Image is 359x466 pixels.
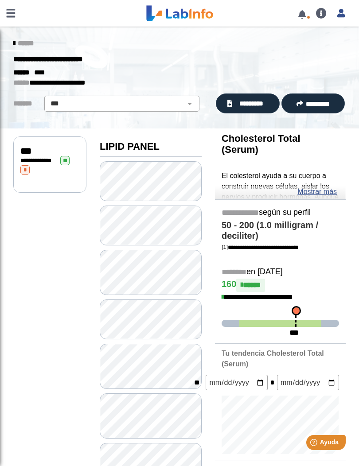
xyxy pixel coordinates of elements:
b: Cholesterol Total (Serum) [222,133,300,155]
a: Mostrar más [297,186,337,197]
b: Tu tendencia Cholesterol Total (Serum) [222,349,324,368]
h5: en [DATE] [222,267,339,277]
input: mm/dd/yyyy [206,375,268,390]
iframe: Help widget launcher [280,431,349,456]
h4: 50 - 200 (1.0 milligram / deciliter) [222,220,339,241]
p: El colesterol ayuda a su cuerpo a construir nuevas células, aislar los nervios y producir hormona... [222,171,339,393]
a: [1] [222,244,299,250]
h4: 160 [222,279,339,292]
b: LIPID PANEL [100,141,160,152]
h5: según su perfil [222,208,339,218]
input: mm/dd/yyyy [277,375,339,390]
